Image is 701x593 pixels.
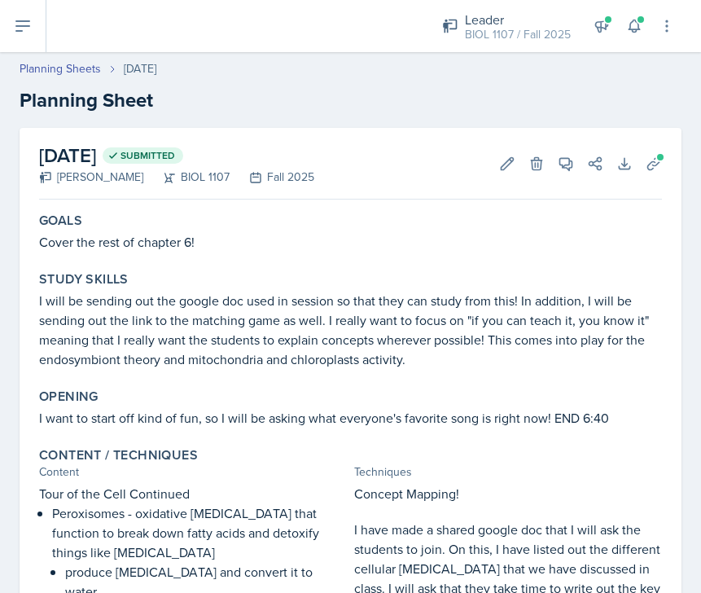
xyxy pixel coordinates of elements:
[39,389,99,405] label: Opening
[39,484,348,503] p: Tour of the Cell Continued
[39,463,348,481] div: Content
[120,149,175,162] span: Submitted
[230,169,314,186] div: Fall 2025
[354,463,663,481] div: Techniques
[39,447,198,463] label: Content / Techniques
[39,169,143,186] div: [PERSON_NAME]
[465,26,571,43] div: BIOL 1107 / Fall 2025
[52,503,348,562] p: Peroxisomes - oxidative [MEDICAL_DATA] that function to break down fatty acids and detoxify thing...
[124,60,156,77] div: [DATE]
[20,60,101,77] a: Planning Sheets
[39,232,662,252] p: Cover the rest of chapter 6!
[39,408,662,428] p: I want to start off kind of fun, so I will be asking what everyone's favorite song is right now! ...
[20,86,681,115] h2: Planning Sheet
[143,169,230,186] div: BIOL 1107
[39,213,82,229] label: Goals
[354,484,663,503] p: Concept Mapping!
[465,10,571,29] div: Leader
[39,291,662,369] p: I will be sending out the google doc used in session so that they can study from this! In additio...
[39,141,314,170] h2: [DATE]
[39,271,129,288] label: Study Skills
